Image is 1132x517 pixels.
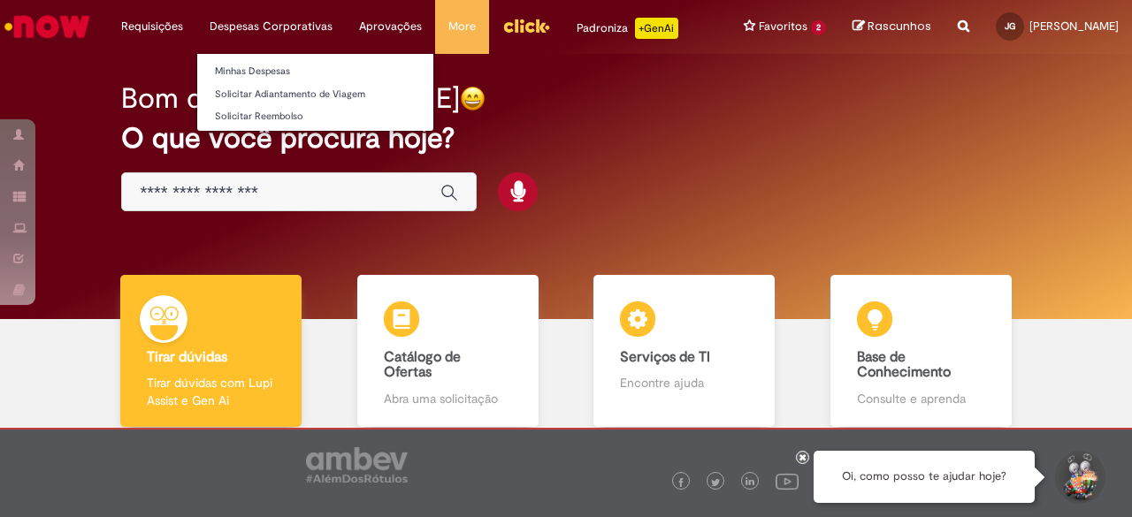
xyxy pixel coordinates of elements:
[93,275,330,428] a: Tirar dúvidas Tirar dúvidas com Lupi Assist e Gen Ai
[359,18,422,35] span: Aprovações
[811,20,826,35] span: 2
[803,275,1040,428] a: Base de Conhecimento Consulte e aprenda
[1052,451,1105,504] button: Iniciar Conversa de Suporte
[635,18,678,39] p: +GenAi
[566,275,803,428] a: Serviços de TI Encontre ajuda
[502,12,550,39] img: click_logo_yellow_360x200.png
[448,18,476,35] span: More
[1029,19,1119,34] span: [PERSON_NAME]
[853,19,931,35] a: Rascunhos
[196,53,434,132] ul: Despesas Corporativas
[857,390,985,407] p: Consulte e aprenda
[330,275,567,428] a: Catálogo de Ofertas Abra uma solicitação
[197,62,433,81] a: Minhas Despesas
[197,85,433,104] a: Solicitar Adiantamento de Viagem
[1005,20,1015,32] span: JG
[460,86,486,111] img: happy-face.png
[121,18,183,35] span: Requisições
[384,348,461,382] b: Catálogo de Ofertas
[814,451,1035,503] div: Oi, como posso te ajudar hoje?
[121,123,1010,154] h2: O que você procura hoje?
[776,469,799,492] img: logo_footer_youtube.png
[306,447,408,483] img: logo_footer_ambev_rotulo_gray.png
[147,348,227,366] b: Tirar dúvidas
[577,18,678,39] div: Padroniza
[868,18,931,34] span: Rascunhos
[197,107,433,126] a: Solicitar Reembolso
[121,83,460,114] h2: Bom dia, [PERSON_NAME]
[746,477,754,488] img: logo_footer_linkedin.png
[620,374,748,392] p: Encontre ajuda
[711,478,720,487] img: logo_footer_twitter.png
[210,18,333,35] span: Despesas Corporativas
[677,478,685,487] img: logo_footer_facebook.png
[2,9,93,44] img: ServiceNow
[857,348,951,382] b: Base de Conhecimento
[147,374,275,409] p: Tirar dúvidas com Lupi Assist e Gen Ai
[384,390,512,407] p: Abra uma solicitação
[620,348,710,366] b: Serviços de TI
[759,18,807,35] span: Favoritos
